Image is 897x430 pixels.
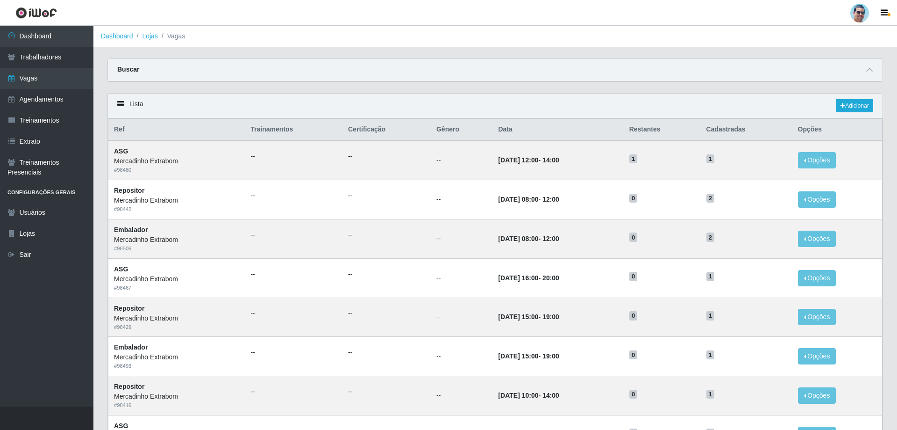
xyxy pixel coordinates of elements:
img: CoreUI Logo [15,7,57,19]
ul: -- [348,270,425,279]
button: Opções [798,348,836,364]
th: Cadastradas [701,119,792,141]
time: [DATE] 16:00 [498,274,538,282]
ul: -- [348,308,425,318]
div: Mercadinho Extrabom [114,196,239,205]
ul: -- [348,230,425,240]
strong: Repositor [114,187,144,194]
strong: - [498,313,559,321]
span: 0 [629,194,638,203]
ul: -- [250,270,337,279]
div: # 98442 [114,205,239,213]
strong: - [498,274,559,282]
ul: -- [250,191,337,201]
strong: Embalador [114,343,148,351]
span: 0 [629,233,638,242]
time: [DATE] 08:00 [498,196,538,203]
td: -- [431,180,492,219]
strong: - [498,196,559,203]
strong: Repositor [114,383,144,390]
button: Opções [798,191,836,208]
td: -- [431,337,492,376]
time: 19:00 [542,313,559,321]
strong: Embalador [114,226,148,233]
strong: - [498,156,559,164]
span: 1 [706,154,715,164]
time: 19:00 [542,352,559,360]
time: [DATE] 15:00 [498,313,538,321]
button: Opções [798,231,836,247]
ul: -- [348,152,425,161]
button: Opções [798,309,836,325]
span: 0 [629,272,638,281]
th: Restantes [624,119,701,141]
div: Lista [108,94,883,118]
button: Opções [798,387,836,404]
div: # 98506 [114,245,239,253]
strong: ASG [114,265,128,273]
strong: Repositor [114,305,144,312]
td: -- [431,219,492,258]
th: Trainamentos [245,119,342,141]
th: Opções [792,119,883,141]
ul: -- [348,191,425,201]
strong: ASG [114,422,128,430]
span: 0 [629,390,638,399]
strong: - [498,392,559,399]
ul: -- [250,230,337,240]
div: Mercadinho Extrabom [114,274,239,284]
ul: -- [250,348,337,357]
th: Data [492,119,623,141]
time: 20:00 [542,274,559,282]
span: 0 [629,350,638,360]
a: Adicionar [836,99,873,112]
div: # 98467 [114,284,239,292]
div: Mercadinho Extrabom [114,156,239,166]
div: # 98416 [114,401,239,409]
time: [DATE] 15:00 [498,352,538,360]
div: Mercadinho Extrabom [114,392,239,401]
span: 1 [706,311,715,321]
time: 12:00 [542,235,559,242]
ul: -- [250,152,337,161]
th: Ref [108,119,245,141]
ul: -- [250,308,337,318]
td: -- [431,140,492,180]
time: [DATE] 12:00 [498,156,538,164]
div: # 98493 [114,362,239,370]
td: -- [431,298,492,337]
li: Vagas [158,31,185,41]
span: 2 [706,194,715,203]
strong: - [498,352,559,360]
a: Lojas [142,32,157,40]
ul: -- [348,387,425,397]
div: Mercadinho Extrabom [114,313,239,323]
time: [DATE] 08:00 [498,235,538,242]
th: Certificação [342,119,431,141]
th: Gênero [431,119,492,141]
div: # 98429 [114,323,239,331]
span: 1 [706,350,715,360]
a: Dashboard [101,32,133,40]
time: 14:00 [542,156,559,164]
span: 0 [629,311,638,321]
nav: breadcrumb [93,26,897,47]
span: 1 [706,272,715,281]
strong: ASG [114,147,128,155]
time: [DATE] 10:00 [498,392,538,399]
strong: - [498,235,559,242]
span: 2 [706,233,715,242]
div: Mercadinho Extrabom [114,352,239,362]
div: Mercadinho Extrabom [114,235,239,245]
ul: -- [348,348,425,357]
button: Opções [798,152,836,168]
td: -- [431,376,492,415]
time: 12:00 [542,196,559,203]
div: # 98480 [114,166,239,174]
button: Opções [798,270,836,286]
ul: -- [250,387,337,397]
time: 14:00 [542,392,559,399]
span: 1 [706,390,715,399]
span: 1 [629,154,638,164]
td: -- [431,258,492,298]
